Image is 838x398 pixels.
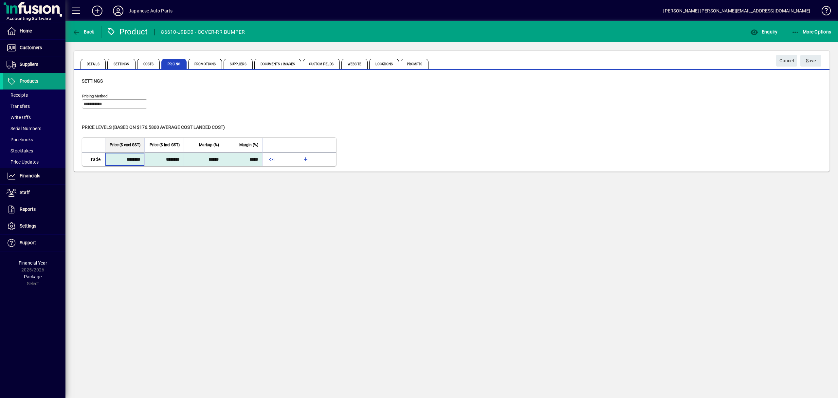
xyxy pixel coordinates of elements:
span: S [806,58,809,63]
button: Back [71,26,96,38]
span: Price ($ incl GST) [150,141,180,149]
button: Save [800,55,821,67]
span: Documents / Images [254,59,301,69]
a: Reports [3,201,65,218]
span: Write Offs [7,115,31,120]
span: Margin (%) [239,141,258,149]
a: Staff [3,185,65,201]
a: Settings [3,218,65,234]
a: Stocktakes [3,145,65,156]
a: Suppliers [3,56,65,73]
a: Receipts [3,90,65,101]
span: Reports [20,207,36,212]
span: Price Updates [7,159,39,165]
span: Prompts [401,59,428,69]
a: Financials [3,168,65,184]
span: Customers [20,45,42,50]
span: Package [24,274,42,279]
span: Transfers [7,104,30,109]
button: More Options [790,26,833,38]
a: Write Offs [3,112,65,123]
a: Knowledge Base [817,1,830,23]
a: Pricebooks [3,134,65,145]
a: Home [3,23,65,39]
a: Transfers [3,101,65,112]
button: Profile [108,5,129,17]
div: Japanese Auto Parts [129,6,173,16]
span: Financials [20,173,40,178]
mat-label: Pricing method [82,94,108,98]
span: Website [341,59,368,69]
span: Price ($ excl GST) [110,141,140,149]
a: Price Updates [3,156,65,168]
span: Support [20,240,36,245]
span: Financial Year [19,260,47,266]
span: Cancel [779,55,794,66]
span: Custom Fields [303,59,339,69]
span: Pricing [161,59,187,69]
span: Pricebooks [7,137,33,142]
span: Promotions [188,59,222,69]
span: Settings [107,59,136,69]
span: Suppliers [20,62,38,67]
span: Home [20,28,32,33]
span: Stocktakes [7,148,33,153]
td: Trade [82,152,105,166]
a: Support [3,235,65,251]
button: Add [87,5,108,17]
span: Price levels (based on $176.5800 Average cost landed cost) [82,125,225,130]
div: [PERSON_NAME] [PERSON_NAME][EMAIL_ADDRESS][DOMAIN_NAME] [663,6,810,16]
app-page-header-button: Back [65,26,101,38]
span: Enquiry [750,29,777,34]
span: Details [81,59,106,69]
span: Costs [137,59,160,69]
span: Serial Numbers [7,126,41,131]
span: Suppliers [224,59,253,69]
div: 86610-J9BD0 - COVER-RR BUMPER [161,27,245,37]
span: More Options [792,29,831,34]
span: Back [72,29,94,34]
a: Customers [3,40,65,56]
span: ave [806,55,816,66]
span: Staff [20,190,30,195]
span: Products [20,78,38,84]
span: Locations [369,59,399,69]
span: Settings [20,223,36,229]
span: Receipts [7,92,28,98]
div: Product [106,27,148,37]
a: Serial Numbers [3,123,65,134]
span: Settings [82,78,103,84]
button: Cancel [776,55,797,67]
button: Enquiry [749,26,779,38]
span: Markup (%) [199,141,219,149]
